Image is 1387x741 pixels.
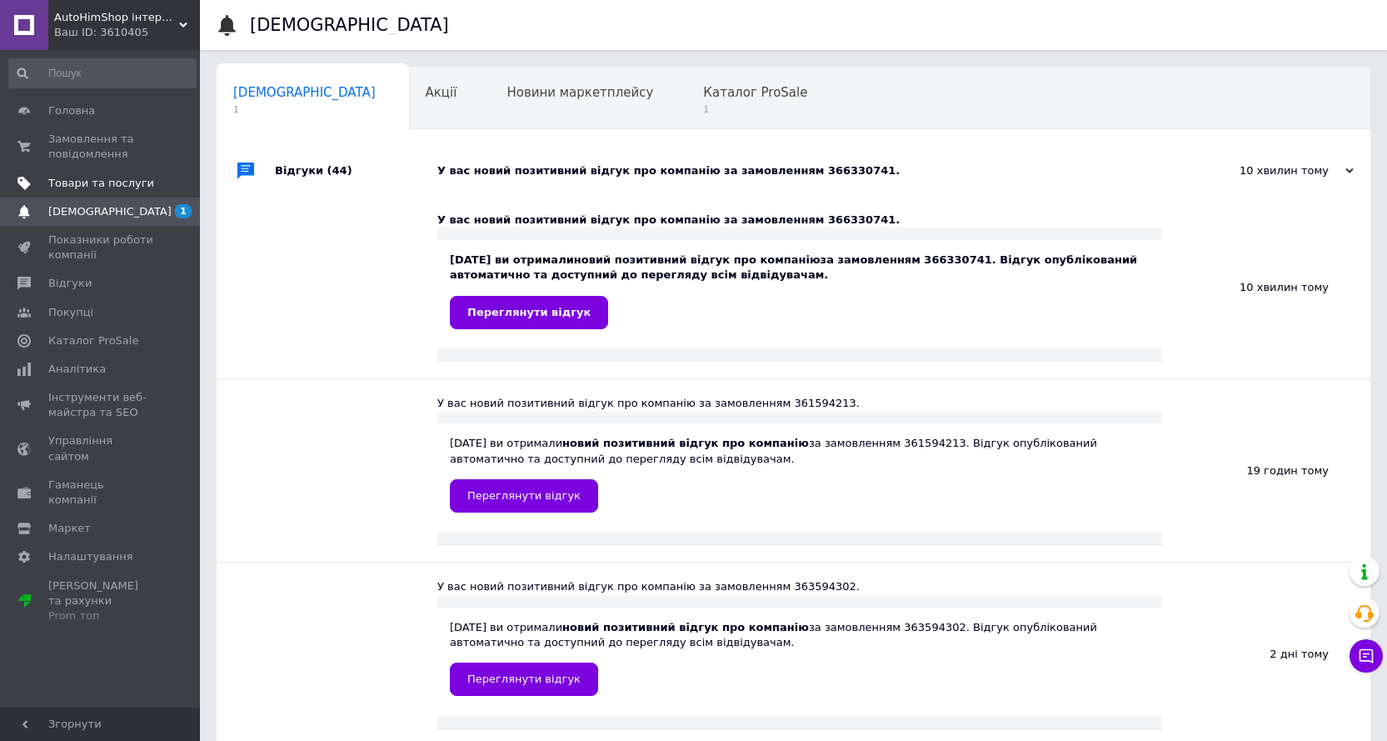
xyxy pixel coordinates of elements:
[467,489,581,502] span: Переглянути відгук
[450,253,1150,328] div: [DATE] ви отримали за замовленням 366330741. Відгук опублікований автоматично та доступний до пер...
[48,390,154,420] span: Інструменти веб-майстра та SEO
[1162,379,1370,562] div: 19 годин тому
[48,362,106,377] span: Аналітика
[327,164,352,177] span: (44)
[8,58,197,88] input: Пошук
[562,621,809,633] b: новий позитивний відгук про компанію
[48,176,154,191] span: Товари та послуги
[48,233,154,263] span: Показники роботи компанії
[233,103,376,116] span: 1
[437,396,1162,411] div: У вас новий позитивний відгук про компанію за замовленням 361594213.
[175,204,192,218] span: 1
[48,204,172,219] span: [DEMOGRAPHIC_DATA]
[467,673,581,685] span: Переглянути відгук
[48,578,154,624] span: [PERSON_NAME] та рахунки
[48,433,154,463] span: Управління сайтом
[48,549,133,564] span: Налаштування
[48,333,138,348] span: Каталог ProSale
[48,478,154,508] span: Гаманець компанії
[562,437,809,449] b: новий позитивний відгук про компанію
[574,253,821,266] b: новий позитивний відгук про компанію
[450,296,608,329] a: Переглянути відгук
[450,479,598,513] a: Переглянути відгук
[48,103,95,118] span: Головна
[1187,163,1354,178] div: 10 хвилин тому
[450,620,1150,696] div: [DATE] ви отримали за замовленням 363594302. Відгук опублікований автоматично та доступний до пер...
[426,85,457,100] span: Акції
[467,306,591,318] span: Переглянути відгук
[1162,196,1370,378] div: 10 хвилин тому
[54,10,179,25] span: AutoHimShop інтернет-крамниця автохімії
[450,436,1150,512] div: [DATE] ви отримали за замовленням 361594213. Відгук опублікований автоматично та доступний до пер...
[54,25,200,40] div: Ваш ID: 3610405
[506,85,653,100] span: Новини маркетплейсу
[1350,639,1383,673] button: Чат з покупцем
[437,213,1162,228] div: У вас новий позитивний відгук про компанію за замовленням 366330741.
[233,85,376,100] span: [DEMOGRAPHIC_DATA]
[437,163,1187,178] div: У вас новий позитивний відгук про компанію за замовленням 366330741.
[437,579,1162,594] div: У вас новий позитивний відгук про компанію за замовленням 363594302.
[48,608,154,623] div: Prom топ
[703,103,807,116] span: 1
[48,521,91,536] span: Маркет
[275,146,437,196] div: Відгуки
[48,276,92,291] span: Відгуки
[250,15,449,35] h1: [DEMOGRAPHIC_DATA]
[48,305,93,320] span: Покупці
[450,663,598,696] a: Переглянути відгук
[48,132,154,162] span: Замовлення та повідомлення
[703,85,807,100] span: Каталог ProSale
